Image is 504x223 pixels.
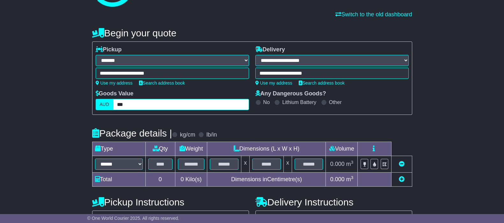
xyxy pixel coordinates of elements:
[282,99,316,105] label: Lithium Battery
[326,142,358,156] td: Volume
[330,176,345,182] span: 0.000
[180,131,195,138] label: kg/cm
[92,197,249,207] h4: Pickup Instructions
[255,46,285,53] label: Delivery
[92,28,412,38] h4: Begin your quote
[207,173,326,187] td: Dimensions in Centimetre(s)
[263,99,270,105] label: No
[255,90,326,97] label: Any Dangerous Goods?
[241,156,250,173] td: x
[346,161,354,167] span: m
[92,128,172,138] h4: Package details |
[283,156,292,173] td: x
[255,80,292,85] a: Use my address
[206,131,217,138] label: lb/in
[92,173,145,187] td: Total
[145,173,175,187] td: 0
[96,99,113,110] label: AUD
[299,80,345,85] a: Search address book
[175,173,207,187] td: Kilo(s)
[329,99,342,105] label: Other
[139,80,185,85] a: Search address book
[346,176,354,182] span: m
[351,160,354,165] sup: 3
[92,142,145,156] td: Type
[255,197,412,207] h4: Delivery Instructions
[335,11,412,18] a: Switch to the old dashboard
[351,175,354,180] sup: 3
[96,90,134,97] label: Goods Value
[145,142,175,156] td: Qty
[96,46,122,53] label: Pickup
[175,142,207,156] td: Weight
[399,161,405,167] a: Remove this item
[96,80,133,85] a: Use my address
[330,161,345,167] span: 0.000
[87,216,179,221] span: © One World Courier 2025. All rights reserved.
[180,176,184,182] span: 0
[399,176,405,182] a: Add new item
[207,142,326,156] td: Dimensions (L x W x H)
